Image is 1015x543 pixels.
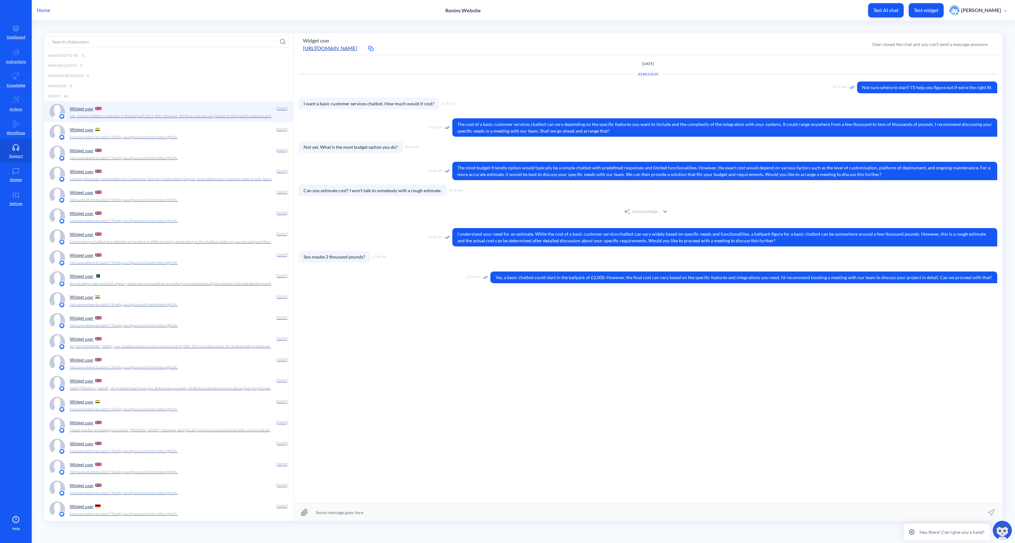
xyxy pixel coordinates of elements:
[70,483,94,488] p: Widget user
[275,168,288,174] div: [DATE]
[429,125,442,130] span: 07:37 AM
[95,149,101,152] img: GB
[275,441,288,446] div: [DATE]
[275,420,288,425] div: [DATE]
[429,235,442,240] span: 07:38 AM
[442,101,455,106] span: 07:37 AM
[298,205,997,218] div: Get Knowledge
[59,176,65,182] img: platform icon
[70,364,178,370] p: Not sure where to start? I’ll help you figure out if we’re the right fit.
[59,155,65,161] img: platform icon
[44,91,293,101] div: Agent
[59,511,65,517] img: platform icon
[59,385,65,392] img: platform icon
[70,176,275,182] p: Loremip dolorsita, consectetura el s Doeiusmo Tempori Utlabo etdo Magnaa, enim admini veni quisno...
[59,281,65,287] img: platform icon
[298,141,403,153] span: Not yet. What is the most budget option you do?
[59,218,65,224] img: platform icon
[275,294,288,300] div: [DATE]
[44,331,293,352] a: platform iconWidget user [DATE]At [GEOGRAPHIC_DATA], our chatbot solutions start at around £10,00...
[70,441,94,446] p: Widget user
[7,82,25,88] p: Knowledge
[298,185,447,196] span: Can you estimate cost? I won’t talk to somebody with a rough estimate.
[298,251,370,263] span: Soo maybe 2 thousand pounds?
[70,504,94,509] p: Widget user
[490,271,997,283] span: Yes, a basic chatbot could start in the ballpark of £2,000. However, the final cost can vary base...
[95,170,101,173] img: GB
[95,463,101,466] img: GB
[872,41,988,48] div: User closed the chat and you can’t send a message anymore
[70,134,178,140] p: Not sure where to start? I’ll help you figure out if we’re the right fit.
[449,188,463,193] span: 07:38 AM
[70,406,178,412] p: Not sure where to start? I’ll help you figure out if we’re the right fit.
[70,378,94,383] p: Widget user
[95,337,101,340] img: GB
[70,323,178,328] p: Not sure where to start? I’ll help you figure out if we’re the right fit.
[44,248,293,269] a: platform iconWidget user [DATE]Not sure where to start? I’ll help you figure out if we’re the rig...
[452,118,997,137] span: The cost of a basic customer services chatbot can vary depending on the specific features you wan...
[275,378,288,383] div: [DATE]
[59,302,65,308] img: platform icon
[70,155,178,161] p: Not sure where to start? I’ll help you figure out if we’re the right fit.
[70,281,275,286] p: As a strategic web and tech agency, we're more focused on providing comprehensive digital solutio...
[95,128,100,131] img: IN
[95,107,101,110] img: GB
[452,228,997,246] span: I understand your need for an estimate. While the cost of a basic customer service chatbot can va...
[298,61,997,67] p: [DATE]
[70,427,275,433] p: Thank you for providing your email, [PERSON_NAME]. However, we typically require a business email...
[10,106,22,112] p: Actions
[70,294,94,300] p: Widget user
[87,73,89,79] span: 0
[70,239,275,245] p: Connecting a chatbot to a website can be done in different ways, depending on the chatbot platfor...
[70,169,94,174] p: Widget user
[275,252,288,258] div: [DATE]
[452,162,997,180] span: The most budget-friendly option would typically be a simple chatbot with predefined responses and...
[9,153,23,159] p: Support
[95,400,100,403] img: IN
[59,260,65,266] img: platform icon
[70,357,94,363] p: Widget user
[920,529,985,535] p: Hey there! Can I give you a hand?
[909,3,944,17] button: Test widget
[275,503,288,509] div: [DATE]
[70,315,94,321] p: Widget user
[80,63,82,69] span: 0
[82,53,84,58] span: 0
[95,212,101,215] img: GB
[293,504,1002,521] input: Some message goes here
[873,7,899,13] p: Test AI chat
[44,101,293,122] a: platform iconWidget user [DATE]Yes, a basic chatbot could start in the ballpark of £2,000. Howeve...
[275,357,288,363] div: [DATE]
[59,406,65,413] img: platform icon
[275,106,288,111] div: [DATE]
[275,231,288,237] div: [DATE]
[44,81,293,91] div: Assigned
[70,211,94,216] p: Widget user
[275,147,288,153] div: [DATE]
[70,273,94,279] p: Widget user
[946,4,1010,16] button: user photo[PERSON_NAME]
[275,399,288,404] div: [DATE]
[44,352,293,373] a: platform iconWidget user [DATE]Not sure where to start? I’ll help you figure out if we’re the rig...
[59,197,65,203] img: platform icon
[95,484,101,487] img: GB
[405,145,419,149] span: 07:38 AM
[429,168,442,174] span: 07:38 AM
[70,113,275,119] p: Yes, a basic chatbot could start in the ballpark of £2,000. However, the final cost can vary base...
[59,364,65,371] img: platform icon
[298,98,439,109] span: I want a basic customer services chatbot. How much would it cost?
[95,421,101,424] img: GB
[44,50,293,61] div: Assigned to me
[44,206,293,227] a: platform iconWidget user [DATE]Not sure where to start? I’ll help you figure out if we’re the rig...
[44,143,293,164] a: platform iconWidget user [DATE]Not sure where to start? I’ll help you figure out if we’re the rig...
[59,427,65,434] img: platform icon
[70,448,178,454] p: Not sure where to start? I’ll help you figure out if we’re the right fit.
[59,490,65,496] img: platform icon
[868,3,904,17] a: Test AI chat
[59,323,65,329] img: platform icon
[70,83,72,89] span: 0
[70,232,94,237] p: Widget user
[37,6,50,14] p: Home
[70,343,275,349] p: At [GEOGRAPHIC_DATA], our chatbot solutions start at around £10,000. This includes a basic AI cha...
[95,379,101,382] img: GB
